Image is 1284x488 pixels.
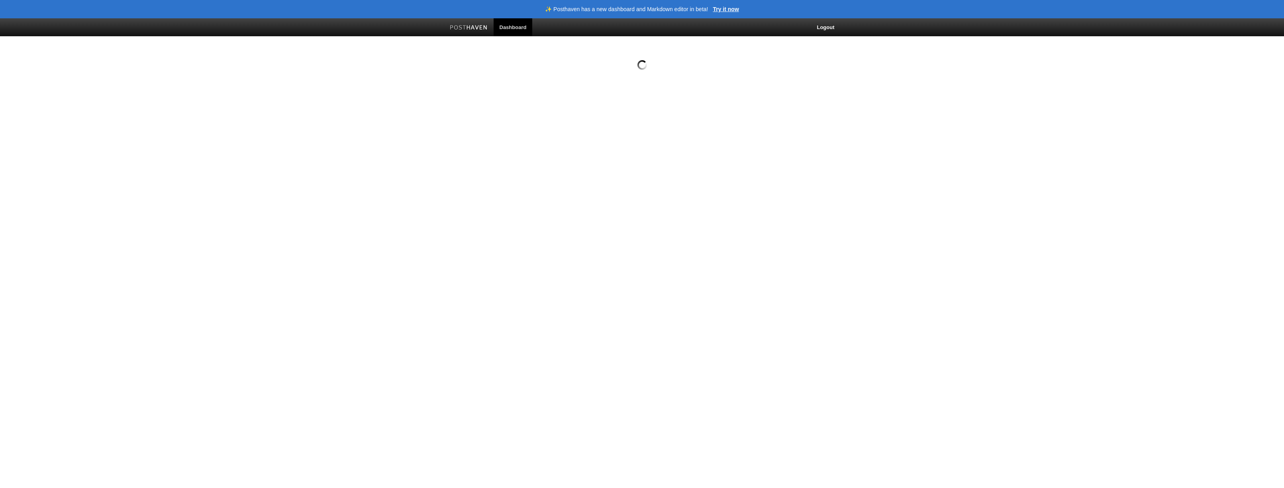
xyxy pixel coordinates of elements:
[811,18,840,36] a: Logout
[637,60,647,70] img: Loading
[450,25,488,31] img: Posthaven-bar
[494,18,533,36] a: Dashboard
[545,6,708,12] header: ✨ Posthaven has a new dashboard and Markdown editor in beta!
[713,6,739,12] a: Try it now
